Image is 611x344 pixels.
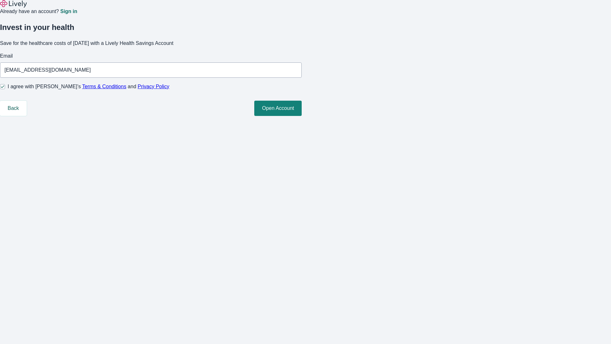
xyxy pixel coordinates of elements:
span: I agree with [PERSON_NAME]’s and [8,83,169,90]
a: Sign in [60,9,77,14]
a: Terms & Conditions [82,84,126,89]
a: Privacy Policy [138,84,170,89]
button: Open Account [254,101,302,116]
